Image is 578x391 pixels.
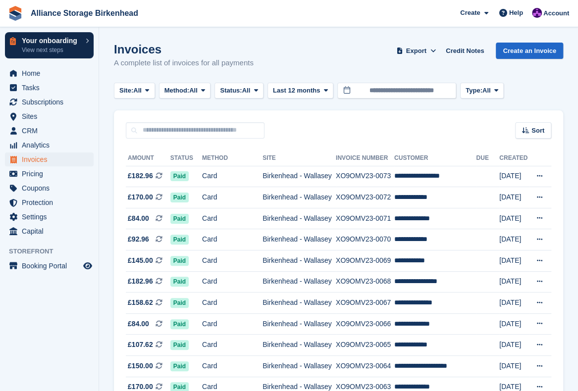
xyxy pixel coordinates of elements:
a: menu [5,167,94,181]
span: Site: [119,86,133,96]
a: menu [5,259,94,273]
span: All [482,86,491,96]
td: [DATE] [499,335,529,356]
a: menu [5,66,94,80]
span: Sites [22,109,81,123]
span: Paid [170,277,189,287]
td: [DATE] [499,271,529,293]
td: Birkenhead - Wallasey [263,166,336,187]
td: [DATE] [499,293,529,314]
td: XO9OMV23-0064 [336,356,394,377]
button: Export [394,43,438,59]
td: Birkenhead - Wallasey [263,271,336,293]
td: Card [202,208,263,229]
td: XO9OMV23-0069 [336,250,394,272]
a: Alliance Storage Birkenhead [27,5,142,21]
a: menu [5,195,94,209]
span: £182.96 [128,276,153,287]
td: XO9OMV23-0065 [336,335,394,356]
span: All [133,86,142,96]
th: Site [263,150,336,166]
td: XO9OMV23-0067 [336,293,394,314]
span: Last 12 months [273,86,320,96]
span: £84.00 [128,319,149,329]
span: £145.00 [128,255,153,266]
span: £92.96 [128,234,149,244]
p: A complete list of invoices for all payments [114,57,254,69]
td: Birkenhead - Wallasey [263,335,336,356]
span: Protection [22,195,81,209]
th: Invoice Number [336,150,394,166]
th: Created [499,150,529,166]
a: Credit Notes [442,43,488,59]
span: Coupons [22,181,81,195]
span: CRM [22,124,81,138]
span: Pricing [22,167,81,181]
td: Card [202,335,263,356]
span: Booking Portal [22,259,81,273]
td: Birkenhead - Wallasey [263,187,336,208]
span: £158.62 [128,297,153,308]
span: Tasks [22,81,81,95]
td: [DATE] [499,250,529,272]
span: Sort [531,126,544,136]
a: menu [5,210,94,224]
a: menu [5,109,94,123]
td: Card [202,187,263,208]
td: [DATE] [499,229,529,250]
td: Card [202,166,263,187]
td: XO9OMV23-0073 [336,166,394,187]
td: [DATE] [499,208,529,229]
span: Paid [170,193,189,202]
span: Paid [170,361,189,371]
span: Settings [22,210,81,224]
td: Birkenhead - Wallasey [263,229,336,250]
a: menu [5,124,94,138]
td: Birkenhead - Wallasey [263,208,336,229]
span: Capital [22,224,81,238]
span: Paid [170,235,189,244]
span: All [242,86,251,96]
td: Birkenhead - Wallasey [263,293,336,314]
h1: Invoices [114,43,254,56]
span: Help [509,8,523,18]
td: [DATE] [499,356,529,377]
td: Birkenhead - Wallasey [263,313,336,335]
span: Export [406,46,426,56]
td: Card [202,250,263,272]
span: £150.00 [128,361,153,371]
span: Paid [170,319,189,329]
th: Method [202,150,263,166]
td: Card [202,356,263,377]
button: Type: All [460,83,504,99]
span: £84.00 [128,213,149,224]
a: menu [5,152,94,166]
td: Birkenhead - Wallasey [263,250,336,272]
a: menu [5,81,94,95]
td: XO9OMV23-0070 [336,229,394,250]
img: Romilly Norton [532,8,542,18]
button: Status: All [214,83,263,99]
a: Your onboarding View next steps [5,32,94,58]
th: Amount [126,150,170,166]
span: Paid [170,214,189,224]
span: Storefront [9,246,99,256]
th: Status [170,150,202,166]
button: Last 12 months [267,83,333,99]
span: Paid [170,171,189,181]
a: Preview store [82,260,94,272]
span: All [189,86,198,96]
span: £170.00 [128,192,153,202]
span: Paid [170,340,189,350]
a: menu [5,224,94,238]
td: Card [202,313,263,335]
p: Your onboarding [22,37,81,44]
td: Card [202,229,263,250]
p: View next steps [22,46,81,54]
button: Site: All [114,83,155,99]
span: Status: [220,86,242,96]
td: [DATE] [499,187,529,208]
span: £107.62 [128,340,153,350]
a: Create an Invoice [496,43,563,59]
td: Card [202,271,263,293]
